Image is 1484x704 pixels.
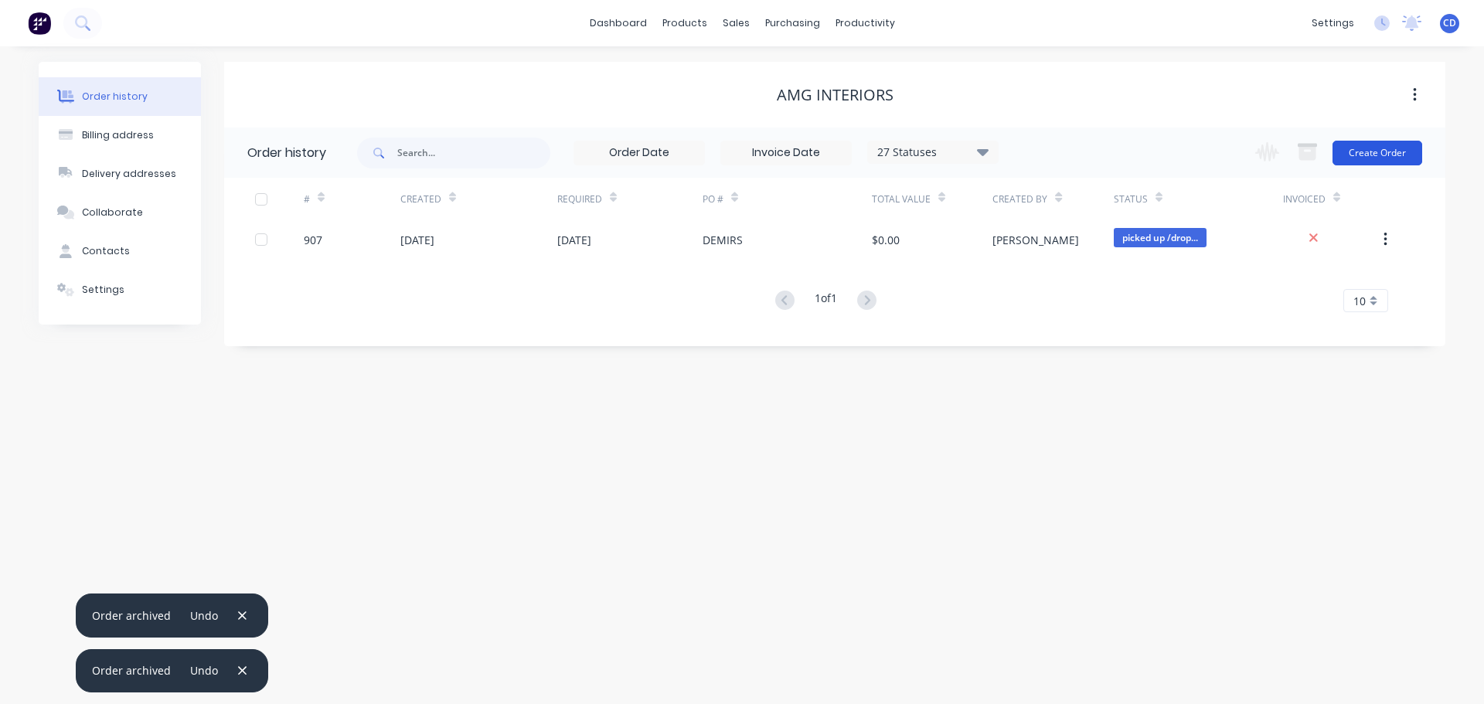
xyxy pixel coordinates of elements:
div: # [304,178,400,220]
div: DEMIRS [703,232,743,248]
div: 907 [304,232,322,248]
div: PO # [703,192,723,206]
a: dashboard [582,12,655,35]
button: Collaborate [39,193,201,232]
div: Required [557,178,703,220]
button: Undo [182,660,226,681]
button: Contacts [39,232,201,270]
div: Settings [82,283,124,297]
div: Invoiced [1283,192,1326,206]
div: Status [1114,178,1283,220]
div: $0.00 [872,232,900,248]
button: Undo [182,605,226,626]
div: Order archived [92,607,171,624]
span: picked up /drop... [1114,228,1207,247]
div: Collaborate [82,206,143,219]
div: [PERSON_NAME] [992,232,1079,248]
div: Order history [82,90,148,104]
div: PO # [703,178,872,220]
div: Created By [992,178,1113,220]
input: Invoice Date [721,141,851,165]
div: Status [1114,192,1148,206]
div: Created By [992,192,1047,206]
div: Required [557,192,602,206]
input: Order Date [574,141,704,165]
div: Total Value [872,178,992,220]
div: productivity [828,12,903,35]
button: Create Order [1333,141,1422,165]
input: Search... [397,138,550,168]
div: sales [715,12,757,35]
div: [DATE] [400,232,434,248]
div: Order archived [92,662,171,678]
div: purchasing [757,12,828,35]
img: Factory [28,12,51,35]
button: Delivery addresses [39,155,201,193]
div: Order history [247,144,326,162]
div: AMG Interiors [777,86,893,104]
button: Order history [39,77,201,116]
div: 1 of 1 [815,290,837,312]
div: Billing address [82,128,154,142]
div: Created [400,178,557,220]
div: 27 Statuses [868,144,998,161]
div: Delivery addresses [82,167,176,181]
div: settings [1304,12,1362,35]
div: Invoiced [1283,178,1380,220]
button: Billing address [39,116,201,155]
div: Contacts [82,244,130,258]
div: Created [400,192,441,206]
span: CD [1443,16,1456,30]
div: # [304,192,310,206]
div: [DATE] [557,232,591,248]
span: 10 [1353,293,1366,309]
div: products [655,12,715,35]
button: Settings [39,270,201,309]
div: Total Value [872,192,931,206]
